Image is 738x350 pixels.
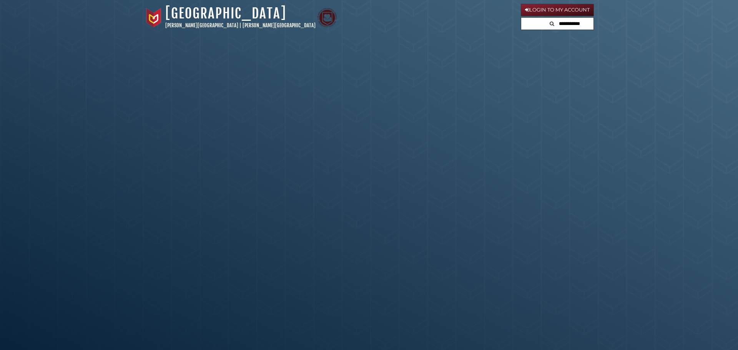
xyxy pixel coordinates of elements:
a: [GEOGRAPHIC_DATA] [165,5,286,22]
span: | [239,22,241,28]
i: Search [550,21,554,26]
img: Calvin Theological Seminary [317,8,337,27]
a: Login to My Account [521,4,594,16]
a: [PERSON_NAME][GEOGRAPHIC_DATA] [243,22,316,28]
a: [PERSON_NAME][GEOGRAPHIC_DATA] [165,22,238,28]
img: Calvin University [144,8,163,27]
button: Search [547,18,557,28]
